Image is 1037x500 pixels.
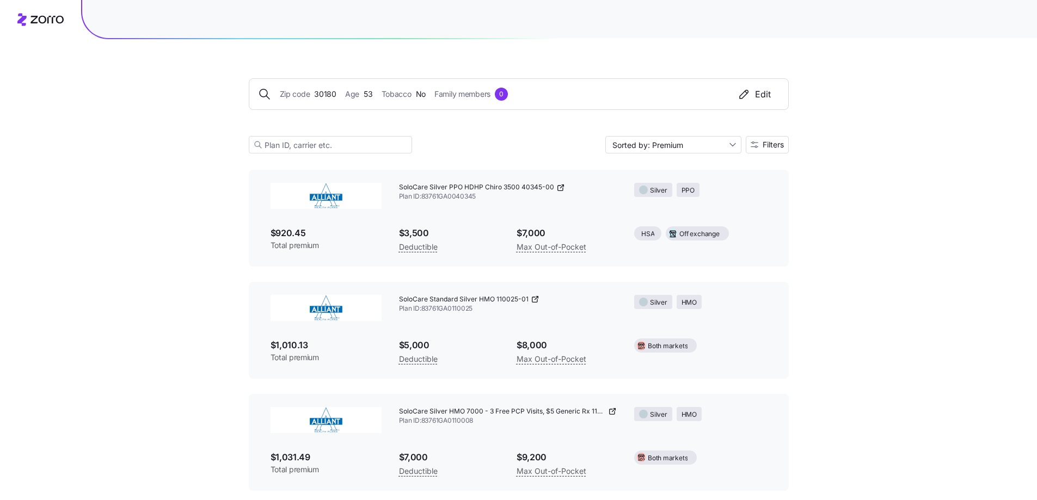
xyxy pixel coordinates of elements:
span: Plan ID: 83761GA0110025 [399,304,617,313]
span: Age [345,88,359,100]
span: No [416,88,426,100]
span: Both markets [648,341,688,351]
span: Both markets [648,453,688,464]
span: Max Out-of-Pocket [517,465,586,478]
span: $920.45 [271,226,382,240]
span: SoloCare Standard Silver HMO 110025-01 [399,295,529,304]
span: Max Out-of-Pocket [517,240,586,254]
span: Silver [650,186,667,196]
span: SoloCare Silver HMO 7000 - 3 Free PCP Visits, $5 Generic Rx 110008-01 [399,407,606,416]
span: Deductible [399,240,438,254]
span: Deductible [399,353,438,366]
span: Tobacco [382,88,412,100]
img: Alliant Health Plans [271,295,382,321]
span: Total premium [271,240,382,251]
span: Off exchange [679,229,719,239]
input: Plan ID, carrier etc. [249,136,412,153]
button: Filters [746,136,789,153]
span: 30180 [314,88,336,100]
span: Total premium [271,352,382,363]
span: $9,200 [517,450,617,464]
img: Alliant Health Plans [271,183,382,209]
span: HMO [682,410,697,420]
span: $3,500 [399,226,499,240]
span: Silver [650,410,667,420]
span: SoloCare Silver PPO HDHP Chiro 3500 40345-00 [399,183,554,192]
span: $7,000 [399,450,499,464]
span: Silver [650,298,667,308]
span: Total premium [271,464,382,475]
span: Plan ID: 83761GA0110008 [399,416,617,425]
div: Edit [738,88,771,101]
input: Sort by [605,136,741,153]
span: $7,000 [517,226,617,240]
span: $1,010.13 [271,338,382,352]
span: Deductible [399,465,438,478]
span: HSA [641,229,654,239]
span: $5,000 [399,338,499,352]
span: HMO [682,298,697,308]
span: PPO [682,186,695,196]
div: 0 [495,88,508,101]
img: Alliant Health Plans [271,407,382,433]
span: Max Out-of-Pocket [517,353,586,366]
span: $8,000 [517,338,617,352]
span: 53 [364,88,372,100]
button: Edit [729,88,780,101]
span: Family members [434,88,490,100]
span: Plan ID: 83761GA0040345 [399,192,617,201]
span: $1,031.49 [271,450,382,464]
span: Filters [763,141,784,149]
span: Zip code [280,88,310,100]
